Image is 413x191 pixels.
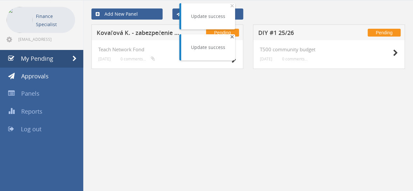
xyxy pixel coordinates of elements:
a: Add New Panel [91,8,163,20]
h4: Teach Network Fond [98,47,236,52]
div: Update success [191,44,225,51]
h5: DIY #1 25/26 [258,30,343,38]
small: [DATE] [260,56,272,61]
div: Update success [191,13,225,20]
h5: Kovaľová K. - zabezpečenie triedy [97,30,182,38]
span: [EMAIL_ADDRESS][DOMAIN_NAME] [18,37,74,42]
span: Log out [21,125,41,133]
p: Finance Specialist [36,12,72,28]
span: × [230,32,234,41]
span: Pending [206,29,239,37]
small: 0 comments... [120,56,155,61]
small: [DATE] [98,56,111,61]
span: × [230,1,234,10]
span: Approvals [21,72,49,80]
span: Reports [21,107,42,115]
span: Panels [21,89,40,97]
span: Pending [368,29,401,37]
h4: T500 community budget [260,47,398,52]
a: Send New Approval [172,8,244,20]
span: My Pending [21,55,53,62]
small: 0 comments... [282,56,308,61]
